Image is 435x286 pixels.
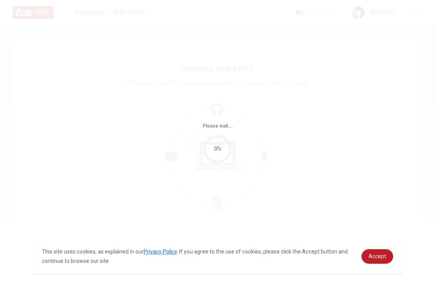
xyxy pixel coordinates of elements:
span: Please wait... [203,123,233,129]
a: Privacy Policy [144,248,177,255]
a: dismiss cookie message [361,249,393,264]
div: 0% [214,144,221,153]
div: cookieconsent [32,239,402,273]
span: Accept [368,253,386,259]
span: This site uses cookies, as explained in our . If you agree to the use of cookies, please click th... [42,248,348,264]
